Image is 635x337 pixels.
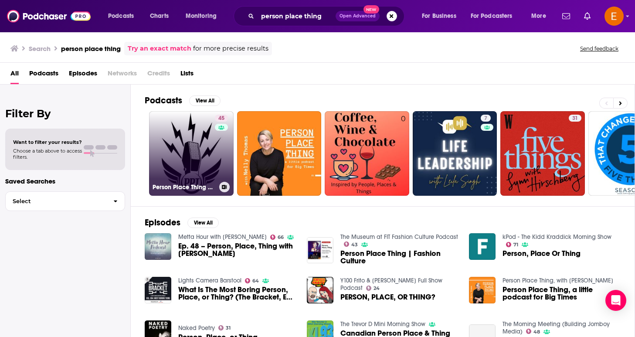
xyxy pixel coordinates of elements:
span: 48 [533,330,540,334]
div: Search podcasts, credits, & more... [242,6,413,26]
a: 31 [500,111,585,196]
span: For Podcasters [471,10,513,22]
h3: person place thing [61,44,121,53]
img: Podchaser - Follow, Share and Rate Podcasts [7,8,91,24]
span: Ep. 48 – Person, Place, Thing with [PERSON_NAME] [178,242,296,257]
a: Naked Poetry [178,324,215,332]
span: 71 [513,243,518,247]
a: Lists [180,66,194,84]
a: 48 [526,329,540,334]
span: Credits [147,66,170,84]
a: What Is The Most Boring Person, Place, or Thing? (The Bracket, Ep. 004: Most Boring Person, Place... [178,286,296,301]
a: The Morning Meeting (Building Jomboy Media) [503,320,610,335]
a: Try an exact match [128,44,191,54]
span: Networks [108,66,137,84]
span: 31 [572,114,578,123]
a: 71 [506,242,519,247]
button: open menu [102,9,145,23]
a: Podcasts [29,66,58,84]
a: PodcastsView All [145,95,221,106]
button: Show profile menu [604,7,624,26]
h2: Podcasts [145,95,182,106]
a: 7 [413,111,497,196]
a: Person Place Thing | Fashion Culture [340,250,458,265]
a: kPod - The Kidd Kraddick Morning Show [503,233,611,241]
span: Want to filter your results? [13,139,82,145]
a: 45Person Place Thing with [PERSON_NAME] [149,111,234,196]
a: Y100 Frito & Katy Full Show Podcast [340,277,442,292]
a: The Museum at FIT Fashion Culture Podcast [340,233,458,241]
a: 31 [569,115,581,122]
span: 64 [252,279,259,283]
a: 43 [344,242,358,247]
a: Metta Hour with Sharon Salzberg [178,233,267,241]
button: View All [187,218,219,228]
img: Ep. 48 – Person, Place, Thing with Randy Cohen [145,233,171,260]
h2: Episodes [145,217,180,228]
span: 66 [278,235,284,239]
h3: Search [29,44,51,53]
span: Charts [150,10,169,22]
h3: Person Place Thing with [PERSON_NAME] [153,184,216,191]
button: open menu [465,9,525,23]
span: Choose a tab above to access filters. [13,148,82,160]
a: Charts [144,9,174,23]
button: Open AdvancedNew [336,11,380,21]
img: PERSON, PLACE, OR THING? [307,277,333,303]
a: All [10,66,19,84]
span: Monitoring [186,10,217,22]
span: 45 [218,114,224,123]
a: The Trevor D Mini Morning Show [340,320,425,328]
a: Person, Place Or Thing [503,250,581,257]
a: 45 [215,115,228,122]
img: User Profile [604,7,624,26]
div: 0 [401,115,406,192]
img: Person Place Thing, a little podcast for Big Times [469,277,496,303]
span: for more precise results [193,44,268,54]
span: PERSON, PLACE, OR THING? [340,293,435,301]
span: 7 [484,114,487,123]
a: Episodes [69,66,97,84]
button: open menu [180,9,228,23]
button: open menu [416,9,467,23]
span: New [363,5,379,14]
span: More [531,10,546,22]
a: EpisodesView All [145,217,219,228]
span: 31 [226,326,231,330]
a: Show notifications dropdown [559,9,574,24]
button: Select [5,191,125,211]
a: 31 [218,325,231,330]
img: Person Place Thing | Fashion Culture [307,237,333,264]
a: 66 [270,235,284,240]
a: Lights Camera Barstool [178,277,241,284]
span: Logged in as emilymorris [604,7,624,26]
span: 24 [374,286,380,290]
button: open menu [525,9,557,23]
a: Person Place Thing, with Nelly Thomas [503,277,613,284]
a: 7 [481,115,491,122]
span: For Business [422,10,456,22]
span: Podcasts [108,10,134,22]
img: What Is The Most Boring Person, Place, or Thing? (The Bracket, Ep. 004: Most Boring Person, Place... [145,277,171,303]
a: Show notifications dropdown [581,9,594,24]
a: 64 [245,278,259,283]
img: Person, Place Or Thing [469,233,496,260]
span: Select [6,198,106,204]
a: Person Place Thing, a little podcast for Big Times [503,286,621,301]
a: 0 [325,111,409,196]
span: Open Advanced [340,14,376,18]
button: View All [189,95,221,106]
